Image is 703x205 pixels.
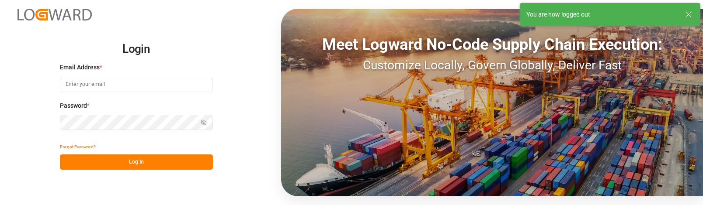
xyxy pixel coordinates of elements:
span: Password [60,101,87,110]
button: Log In [60,154,213,170]
div: Customize Locally, Govern Globally, Deliver Fast [281,56,703,75]
div: You are now logged out [526,10,677,19]
img: Logward_new_orange.png [17,9,92,20]
div: Meet Logward No-Code Supply Chain Execution: [281,33,703,56]
button: Forgot Password? [60,139,96,154]
input: Enter your email [60,77,213,92]
h2: Login [60,35,213,63]
span: Email Address [60,63,100,72]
